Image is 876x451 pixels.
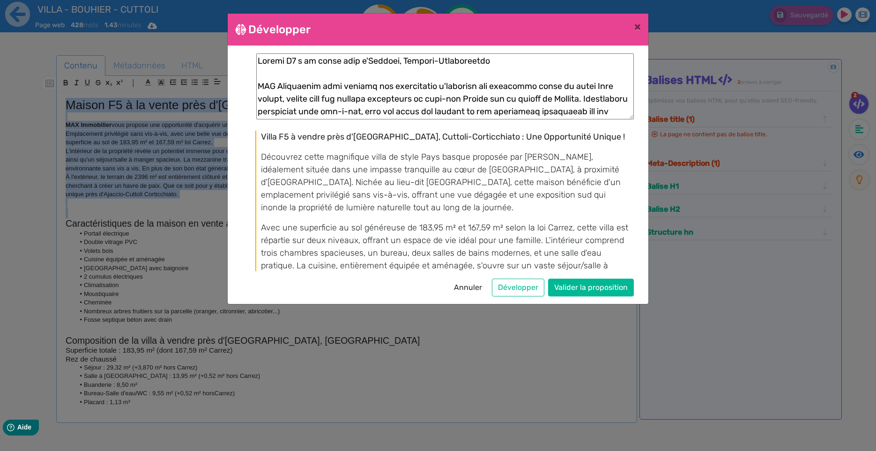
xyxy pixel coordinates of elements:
[48,7,62,15] span: Aide
[261,222,633,297] p: Avec une superficie au sol généreuse de 183,95 m² et 167,59 m² selon la loi Carrez, cette villa e...
[261,151,633,214] p: Découvrez cette magnifique villa de style Pays basque proposée par [PERSON_NAME], idéalement situ...
[261,132,625,142] strong: Villa F5 à vendre près d'[GEOGRAPHIC_DATA], Cuttoli-Corticchiato : Une Opportunité Unique !
[235,21,311,38] h4: Développer
[548,279,634,296] button: Valider la proposition
[634,20,641,33] span: ×
[492,279,544,296] button: Développer
[448,279,488,296] button: Annuler
[627,14,648,40] button: Close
